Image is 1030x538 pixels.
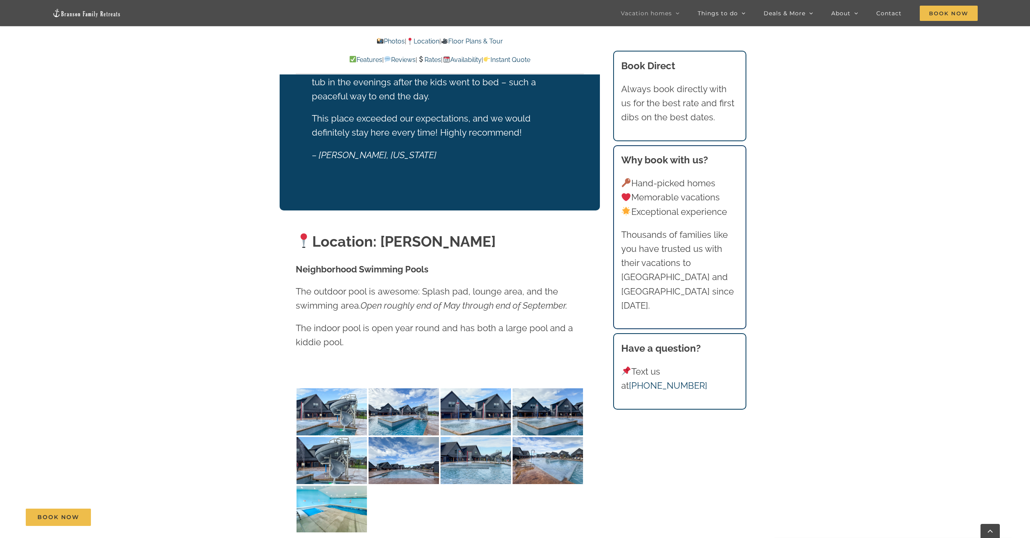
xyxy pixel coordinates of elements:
[513,437,583,484] img: Rocky-Shores-neighborhood-pool-1106-scaled
[37,514,79,521] span: Book Now
[621,153,739,167] h3: Why book with us?
[621,10,672,16] span: Vacation homes
[621,228,739,313] p: Thousands of families like you have trusted us with their vacations to [GEOGRAPHIC_DATA] and [GEO...
[920,6,978,21] span: Book Now
[513,388,583,435] img: Rocky-Shores-neighborhood-pool-1112-scaled
[407,38,413,44] img: 📍
[350,56,356,62] img: ✅
[312,47,568,103] p: The view of the lake was stunning, making it an ideal spot to relax and unwind. One of the highli...
[441,37,503,45] a: Floor Plans & Tour
[377,38,383,44] img: 📸
[441,388,511,435] img: Rocky-Shores-neighborhood-pool-1109-scaled
[26,509,91,526] a: Book Now
[360,300,567,311] em: Open roughly end of May through end of September.
[831,10,851,16] span: About
[406,37,439,45] a: Location
[621,342,701,354] strong: Have a question?
[296,36,584,47] p: | |
[384,56,391,62] img: 💬
[483,56,530,64] a: Instant Quote
[622,367,630,375] img: 📌
[312,150,437,160] em: – [PERSON_NAME], [US_STATE]
[369,437,439,484] img: Rocky-Shores-neighborhood-pool-1102-scaled
[621,365,739,393] p: Text us at
[349,56,382,64] a: Features
[698,10,738,16] span: Things to do
[418,56,424,62] img: 💲
[441,38,448,44] img: 🎥
[443,56,481,64] a: Availability
[52,8,121,18] img: Branson Family Retreats Logo
[296,284,584,313] p: The outdoor pool is awesome: Splash pad, lounge area, and the swimming area.
[297,486,367,533] img: Rocky-Shores-indoor-pool-scaled
[297,437,367,484] img: Rocky-Shores-neighborhood-pool-1111-scaled
[629,380,707,391] a: [PHONE_NUMBER]
[621,176,739,219] p: Hand-picked homes Memorable vacations Exceptional experience
[443,56,450,62] img: 📆
[369,388,439,435] img: Rocky-Shores-neighborhood-pool-1108-scaled
[296,55,584,65] p: | | | |
[296,233,496,250] strong: Location: [PERSON_NAME]
[622,193,630,202] img: ❤️
[622,207,630,216] img: 🌟
[764,10,805,16] span: Deals & More
[621,82,739,125] p: Always book directly with us for the best rate and first dibs on the best dates.
[376,37,404,45] a: Photos
[622,178,630,187] img: 🔑
[296,264,428,274] strong: Neighborhood Swimming Pools
[384,56,416,64] a: Reviews
[441,437,511,484] img: Rocky-Shores-neighborhood-pool-1103-scaled
[484,56,490,62] img: 👉
[621,60,675,72] b: Book Direct
[876,10,902,16] span: Contact
[297,233,311,248] img: 📍
[296,321,584,349] p: The indoor pool is open year round and has both a large pool and a kiddie pool.
[297,388,367,435] img: Rocky-Shores-neighborhood-pool-1110-scaled
[312,111,568,140] p: This place exceeded our expectations, and we would definitely stay here every time! Highly recomm...
[417,56,441,64] a: Rates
